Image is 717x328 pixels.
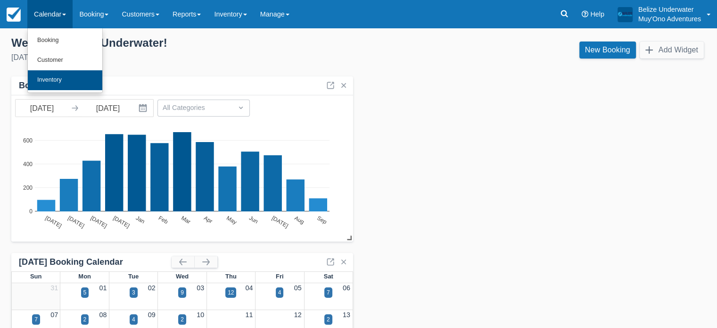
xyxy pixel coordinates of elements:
[582,11,588,17] i: Help
[181,315,184,324] div: 2
[343,284,350,292] a: 06
[324,273,333,280] span: Sat
[638,14,701,24] p: Muy'Ono Adventures
[148,311,156,319] a: 09
[132,315,135,324] div: 4
[579,42,636,59] a: New Booking
[638,5,701,14] p: Belize Underwater
[50,284,58,292] a: 31
[16,100,68,117] input: Start Date
[327,315,330,324] div: 2
[134,100,153,117] button: Interact with the calendar and add the check-in date for your trip.
[128,273,139,280] span: Tue
[99,284,107,292] a: 01
[590,10,604,18] span: Help
[30,273,41,280] span: Sun
[28,70,102,90] a: Inventory
[640,42,704,59] button: Add Widget
[7,8,21,22] img: checkfront-main-nav-mini-logo.png
[50,311,58,319] a: 07
[27,28,103,93] ul: Calendar
[34,315,38,324] div: 7
[225,273,237,280] span: Thu
[327,288,330,297] div: 7
[11,36,351,50] div: Welcome , Belize Underwater !
[245,284,253,292] a: 04
[294,284,302,292] a: 05
[148,284,156,292] a: 02
[228,288,234,297] div: 12
[197,284,204,292] a: 03
[343,311,350,319] a: 13
[78,273,91,280] span: Mon
[197,311,204,319] a: 10
[99,311,107,319] a: 08
[181,288,184,297] div: 9
[176,273,189,280] span: Wed
[276,273,284,280] span: Fri
[236,103,246,112] span: Dropdown icon
[83,315,87,324] div: 2
[28,31,102,50] a: Booking
[28,50,102,70] a: Customer
[618,7,633,22] img: A19
[294,311,302,319] a: 12
[82,100,134,117] input: End Date
[132,288,135,297] div: 3
[83,288,87,297] div: 5
[11,52,351,63] div: [DATE]
[19,80,99,91] div: Bookings by Month
[245,311,253,319] a: 11
[19,257,172,268] div: [DATE] Booking Calendar
[278,288,281,297] div: 4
